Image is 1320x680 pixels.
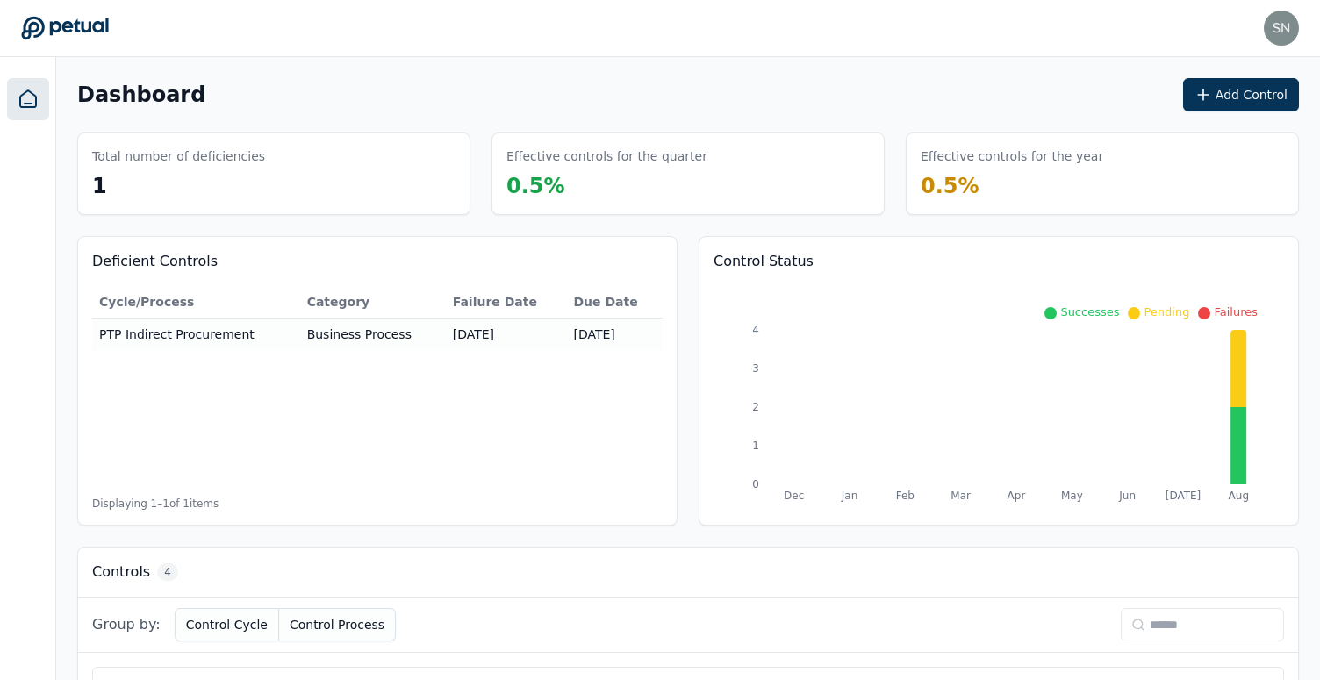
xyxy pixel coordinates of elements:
td: PTP Indirect Procurement [92,319,300,351]
tspan: 3 [752,362,759,375]
td: [DATE] [566,319,663,351]
tspan: 1 [752,440,759,452]
tspan: Aug [1229,490,1249,502]
span: 1 [92,174,107,198]
span: 4 [157,563,178,581]
h1: Dashboard [77,81,205,109]
th: Due Date [566,286,663,319]
td: Business Process [300,319,446,351]
th: Category [300,286,446,319]
tspan: 0 [752,478,759,490]
h3: Controls [92,562,150,583]
tspan: 4 [752,324,759,336]
th: Failure Date [446,286,567,319]
a: Dashboard [7,78,49,120]
tspan: May [1061,490,1083,502]
tspan: Apr [1008,490,1026,502]
tspan: 2 [752,401,759,413]
h3: Control Status [714,251,1284,272]
span: Failures [1214,305,1258,319]
tspan: Feb [896,490,915,502]
tspan: Mar [951,490,971,502]
tspan: [DATE] [1166,490,1202,502]
button: Add Control [1183,78,1299,111]
h3: Total number of deficiencies [92,147,265,165]
span: Successes [1060,305,1119,319]
span: Pending [1144,305,1189,319]
h3: Effective controls for the year [921,147,1103,165]
tspan: Jan [841,490,858,502]
tspan: Jun [1118,490,1136,502]
button: Control Cycle [175,608,279,641]
h3: Effective controls for the quarter [506,147,707,165]
th: Cycle/Process [92,286,300,319]
td: [DATE] [446,319,567,351]
span: 0.5 % [921,174,979,198]
h3: Deficient Controls [92,251,663,272]
a: Go to Dashboard [21,16,109,40]
img: snir@petual.ai [1264,11,1299,46]
tspan: Dec [784,490,804,502]
span: 0.5 % [506,174,565,198]
span: Group by: [92,614,161,635]
button: Control Process [279,608,396,641]
span: Displaying 1– 1 of 1 items [92,497,219,511]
